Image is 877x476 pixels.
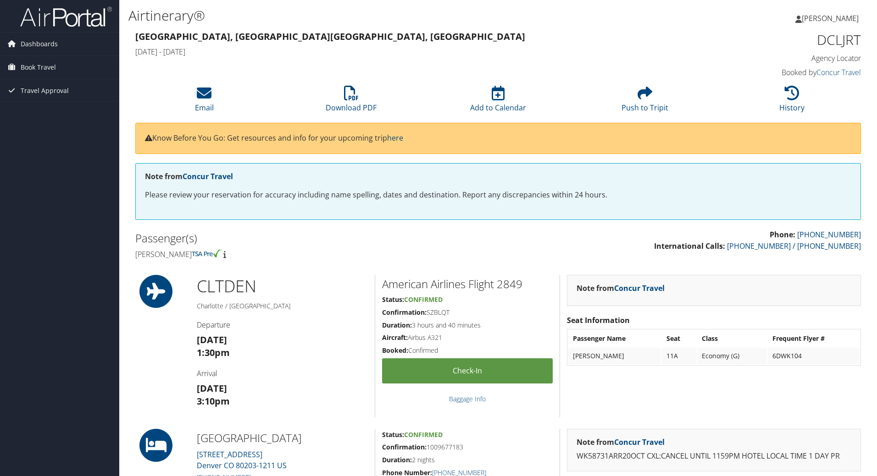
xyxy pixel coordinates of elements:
a: Check-in [382,358,553,383]
h1: DCLJRT [690,30,861,49]
th: Frequent Flyer # [768,330,860,347]
a: Baggage Info [449,394,486,403]
img: airportal-logo.png [20,6,112,27]
h5: Airbus A321 [382,333,553,342]
h4: Arrival [197,368,368,378]
h5: 1009677183 [382,443,553,452]
h4: Booked by [690,67,861,77]
td: 6DWK104 [768,348,860,364]
strong: Note from [145,171,233,181]
strong: [GEOGRAPHIC_DATA], [GEOGRAPHIC_DATA] [GEOGRAPHIC_DATA], [GEOGRAPHIC_DATA] [135,30,525,43]
strong: Status: [382,295,404,304]
a: Concur Travel [614,283,665,293]
span: Confirmed [404,295,443,304]
p: Know Before You Go: Get resources and info for your upcoming trip [145,132,851,144]
h5: Confirmed [382,346,553,355]
a: Concur Travel [183,171,233,181]
strong: Phone: [770,230,795,240]
strong: [DATE] [197,382,227,394]
strong: Note from [577,437,665,447]
a: Concur Travel [614,437,665,447]
td: 11A [662,348,696,364]
strong: Status: [382,430,404,439]
strong: Seat Information [567,315,630,325]
strong: 1:30pm [197,346,230,359]
a: Download PDF [326,91,377,113]
h5: 2 nights [382,455,553,465]
a: [STREET_ADDRESS]Denver CO 80203-1211 US [197,449,287,471]
h5: SZBLQT [382,308,553,317]
strong: [DATE] [197,334,227,346]
span: [PERSON_NAME] [802,13,859,23]
a: Push to Tripit [622,91,668,113]
td: [PERSON_NAME] [568,348,661,364]
h4: Agency Locator [690,53,861,63]
strong: Duration: [382,321,412,329]
strong: International Calls: [654,241,725,251]
span: Confirmed [404,430,443,439]
strong: Aircraft: [382,333,408,342]
p: Please review your reservation for accuracy including name spelling, dates and destination. Repor... [145,189,851,201]
h4: [DATE] - [DATE] [135,47,676,57]
strong: Note from [577,283,665,293]
h4: [PERSON_NAME] [135,249,491,259]
a: History [779,91,805,113]
h2: Passenger(s) [135,230,491,246]
span: Book Travel [21,56,56,79]
a: [PHONE_NUMBER] [797,230,861,240]
p: WK58731ARR20OCT CXL:CANCEL UNTIL 1159PM HOTEL LOCAL TIME 1 DAY PR [577,450,851,462]
span: Travel Approval [21,79,69,102]
a: Add to Calendar [470,91,526,113]
h1: CLT DEN [197,275,368,298]
h1: Airtinerary® [128,6,622,25]
h4: Departure [197,320,368,330]
h2: American Airlines Flight 2849 [382,276,553,292]
span: Dashboards [21,33,58,55]
td: Economy (G) [697,348,767,364]
th: Seat [662,330,696,347]
strong: Booked: [382,346,408,355]
h5: 3 hours and 40 minutes [382,321,553,330]
th: Passenger Name [568,330,661,347]
strong: Confirmation: [382,308,427,317]
h5: Charlotte / [GEOGRAPHIC_DATA] [197,301,368,311]
strong: Confirmation: [382,443,427,451]
a: Concur Travel [816,67,861,77]
a: [PHONE_NUMBER] / [PHONE_NUMBER] [727,241,861,251]
strong: 3:10pm [197,395,230,407]
a: Email [195,91,214,113]
strong: Duration: [382,455,412,464]
img: tsa-precheck.png [192,249,222,257]
a: [PERSON_NAME] [795,5,868,32]
a: here [387,133,403,143]
th: Class [697,330,767,347]
h2: [GEOGRAPHIC_DATA] [197,430,368,446]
